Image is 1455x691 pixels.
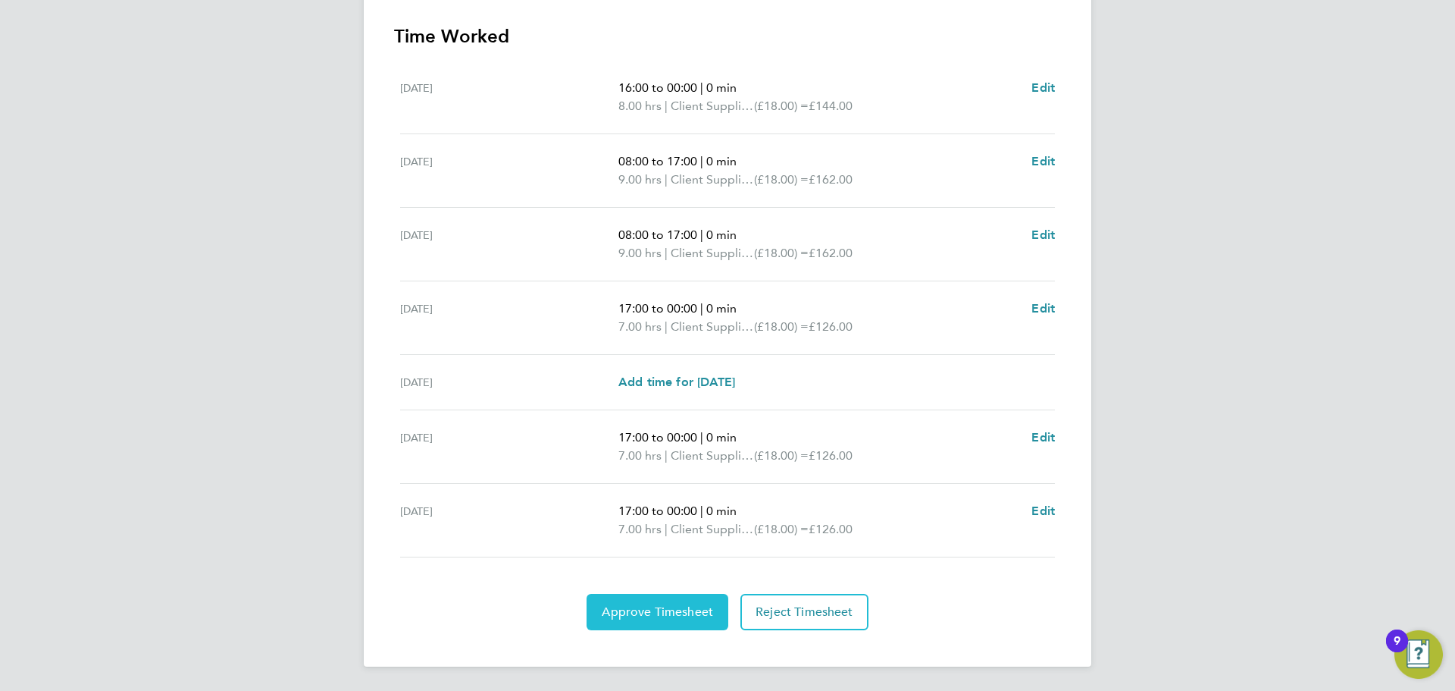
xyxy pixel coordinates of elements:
[671,97,754,115] span: Client Supplied
[618,301,697,316] span: 17:00 to 00:00
[809,246,853,260] span: £162.00
[706,430,737,444] span: 0 min
[618,246,662,260] span: 9.00 hrs
[1031,80,1055,95] span: Edit
[700,228,703,242] span: |
[618,504,697,518] span: 17:00 to 00:00
[700,80,703,95] span: |
[618,99,662,113] span: 8.00 hrs
[665,246,668,260] span: |
[754,522,809,536] span: (£18.00) =
[809,172,853,187] span: £162.00
[400,429,618,465] div: [DATE]
[665,448,668,463] span: |
[1394,641,1400,661] div: 9
[665,319,668,334] span: |
[809,448,853,463] span: £126.00
[1031,504,1055,518] span: Edit
[754,319,809,334] span: (£18.00) =
[706,228,737,242] span: 0 min
[618,430,697,444] span: 17:00 to 00:00
[400,300,618,336] div: [DATE]
[400,226,618,262] div: [DATE]
[809,99,853,113] span: £144.00
[1031,300,1055,318] a: Edit
[618,375,735,389] span: Add time for [DATE]
[665,99,668,113] span: |
[1031,79,1055,97] a: Edit
[618,228,697,242] span: 08:00 to 17:00
[671,520,754,539] span: Client Supplied
[587,594,728,630] button: Approve Timesheet
[706,80,737,95] span: 0 min
[618,80,697,95] span: 16:00 to 00:00
[1031,226,1055,244] a: Edit
[618,319,662,334] span: 7.00 hrs
[1031,154,1055,168] span: Edit
[400,152,618,189] div: [DATE]
[1031,429,1055,447] a: Edit
[618,522,662,536] span: 7.00 hrs
[400,502,618,539] div: [DATE]
[665,522,668,536] span: |
[754,246,809,260] span: (£18.00) =
[665,172,668,187] span: |
[394,24,1061,49] h3: Time Worked
[706,504,737,518] span: 0 min
[754,448,809,463] span: (£18.00) =
[706,301,737,316] span: 0 min
[754,172,809,187] span: (£18.00) =
[756,605,853,620] span: Reject Timesheet
[618,373,735,391] a: Add time for [DATE]
[700,154,703,168] span: |
[671,318,754,336] span: Client Supplied
[706,154,737,168] span: 0 min
[1394,630,1443,679] button: Open Resource Center, 9 new notifications
[671,447,754,465] span: Client Supplied
[700,301,703,316] span: |
[671,171,754,189] span: Client Supplied
[1031,228,1055,242] span: Edit
[400,79,618,115] div: [DATE]
[809,319,853,334] span: £126.00
[1031,301,1055,316] span: Edit
[618,154,697,168] span: 08:00 to 17:00
[1031,430,1055,444] span: Edit
[1031,152,1055,171] a: Edit
[618,448,662,463] span: 7.00 hrs
[754,99,809,113] span: (£18.00) =
[740,594,868,630] button: Reject Timesheet
[400,373,618,391] div: [DATE]
[809,522,853,536] span: £126.00
[602,605,713,620] span: Approve Timesheet
[618,172,662,187] span: 9.00 hrs
[1031,502,1055,520] a: Edit
[671,244,754,262] span: Client Supplied
[700,504,703,518] span: |
[700,430,703,444] span: |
